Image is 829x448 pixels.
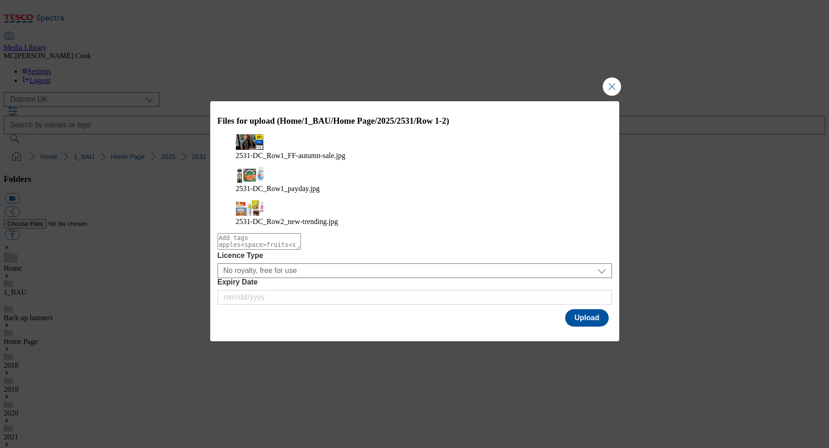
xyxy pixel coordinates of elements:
[236,185,594,193] figcaption: 2531-DC_Row1_payday.jpg
[218,116,612,126] h3: Files for upload (Home/1_BAU/Home Page/2025/2531/Row 1-2)
[210,101,619,342] div: Modal
[236,200,263,216] img: preview
[603,77,621,96] button: Close Modal
[565,309,608,327] button: Upload
[218,251,612,260] label: Licence Type
[236,152,594,160] figcaption: 2531-DC_Row1_FF-autumn-sale.jpg
[236,218,594,226] figcaption: 2531-DC_Row2_new-trending.jpg
[236,167,263,183] img: preview
[218,278,612,286] label: Expiry Date
[236,134,263,150] img: preview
